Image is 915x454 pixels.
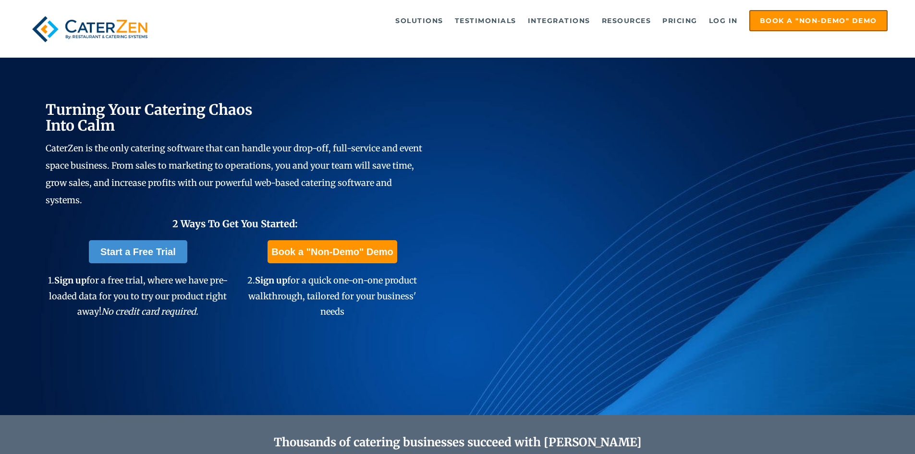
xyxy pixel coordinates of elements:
a: Resources [597,11,656,30]
a: Log in [704,11,743,30]
span: Turning Your Catering Chaos Into Calm [46,100,253,135]
a: Book a "Non-Demo" Demo [268,240,397,263]
a: Book a "Non-Demo" Demo [749,10,888,31]
span: 1. for a free trial, where we have pre-loaded data for you to try our product right away! [48,275,228,317]
a: Pricing [658,11,702,30]
a: Integrations [523,11,595,30]
span: Sign up [54,275,86,286]
img: caterzen [27,10,152,48]
em: No credit card required. [101,306,198,317]
a: Start a Free Trial [89,240,187,263]
span: 2. for a quick one-on-one product walkthrough, tailored for your business' needs [247,275,417,317]
span: Sign up [255,275,287,286]
a: Testimonials [450,11,521,30]
div: Navigation Menu [174,10,888,31]
span: CaterZen is the only catering software that can handle your drop-off, full-service and event spac... [46,143,422,206]
h2: Thousands of catering businesses succeed with [PERSON_NAME] [92,436,824,450]
iframe: Help widget launcher [830,417,904,443]
a: Solutions [390,11,448,30]
span: 2 Ways To Get You Started: [172,218,298,230]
